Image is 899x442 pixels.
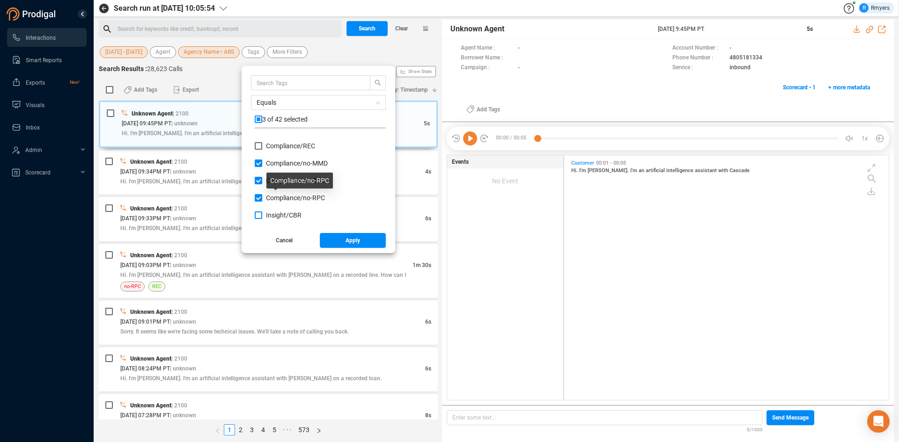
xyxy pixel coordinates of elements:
span: Scorecard [25,169,51,176]
span: assistant [695,167,718,174]
span: 00:01 - 00:05 [594,160,628,166]
div: grid [569,158,888,399]
span: Unknown Agent [130,159,171,165]
div: Rmyers [859,3,890,13]
span: Unknown Agent [130,402,171,409]
span: Smart Reports [26,57,62,64]
button: Show Stats [396,66,436,77]
button: Sort by: Timestamp [374,82,438,97]
span: Unknown Agent [450,23,504,35]
span: Search [359,21,376,36]
div: Unknown Agent| 2100[DATE] 09:33PM PT| unknown6sHi. I'm [PERSON_NAME]. I'm an artificial intellige... [99,197,438,241]
span: Add Tags [477,102,500,117]
span: | unknown [170,168,196,175]
span: | unknown [170,365,196,372]
span: 5s [424,120,430,127]
span: [DATE] 09:45PM PT [122,120,171,127]
span: artificial [646,167,666,174]
span: | 2100 [171,252,187,259]
span: Visuals [26,102,44,109]
span: Cancel [276,233,293,248]
span: Hi. I'm [PERSON_NAME]. I'm an artificial intelligence assistant with [PERSON_NAME] [122,130,333,137]
span: search [370,80,385,86]
span: Compliance/ no-RPC [266,194,325,202]
span: left [215,428,221,434]
span: Unknown Agent [130,309,171,315]
span: Show Stats [408,15,432,128]
li: 573 [295,424,313,435]
span: 4805181334 [730,53,762,63]
span: - [518,63,520,73]
a: Interactions [12,28,79,47]
span: [DATE] 09:33PM PT [120,215,170,222]
span: | 2100 [171,309,187,315]
span: [DATE] 08:24PM PT [120,365,170,372]
span: [DATE] 9:45PM PT [658,25,795,33]
span: Sorry. It seems like we're facing some technical issues. We'll take a note of calling you back. [120,328,349,335]
span: 6s [425,319,431,325]
a: 3 [247,425,257,435]
a: ExportsNew! [12,73,79,92]
span: Clear [395,21,408,36]
span: Campaign : [461,63,513,73]
div: Unknown Agent| 2100[DATE] 09:45PM PT| unknown5sHi. I'm [PERSON_NAME]. I'm an artificial intellige... [99,101,438,148]
button: [DATE] - [DATE] [100,46,148,58]
div: Unknown Agent| 2100[DATE] 08:24PM PT| unknown6sHi. I'm [PERSON_NAME]. I'm an artificial intellige... [99,347,438,391]
span: Unknown Agent [130,252,171,259]
span: Apply [346,233,360,248]
span: Events [452,158,469,166]
li: Next 5 Pages [280,424,295,435]
span: no-RPC [124,282,141,291]
span: | unknown [170,412,196,419]
span: intelligence [666,167,695,174]
span: More Filters [273,46,302,58]
button: right [313,424,325,435]
li: Interactions [7,28,87,47]
span: Hi. I'm [PERSON_NAME]. I'm an artificial intelligence assistant with [PERSON_NAME] on a recorded ... [120,375,382,382]
span: Unknown Agent [132,110,173,117]
span: | 2100 [171,402,187,409]
span: right [316,428,322,434]
span: I'm [630,167,639,174]
span: | 2100 [173,110,189,117]
span: Compliance/ no-MMD [266,159,328,167]
span: 3 of 42 selected [262,116,308,123]
span: [DATE] 09:01PM PT [120,319,170,325]
li: Inbox [7,118,87,137]
li: Exports [7,73,87,92]
button: Agency Name • ABS [178,46,240,58]
a: Visuals [12,95,79,114]
span: [DATE] - [DATE] [105,46,142,58]
span: I'm [579,167,588,174]
span: 5s [807,26,813,32]
span: Insight/ CBR [266,211,302,219]
span: Hi. I'm [PERSON_NAME]. I'm an artificial intelligence assistant [120,178,275,185]
li: 2 [235,424,246,435]
button: Tags [242,46,265,58]
a: 573 [295,425,312,435]
div: Unknown Agent| 2100[DATE] 07:28PM PT| unknown8s [99,394,438,438]
a: Smart Reports [12,51,79,69]
li: 5 [269,424,280,435]
input: Search Tags [257,78,356,88]
span: Add Tags [134,82,157,97]
button: Add Tags [118,82,163,97]
span: | 2100 [171,159,187,165]
button: More Filters [267,46,308,58]
span: [DATE] 07:28PM PT [120,412,170,419]
span: Tags [247,46,259,58]
span: | unknown [170,319,196,325]
span: 0/1000 [747,425,763,433]
button: left [212,424,224,435]
span: Unknown Agent [130,355,171,362]
li: Visuals [7,95,87,114]
button: Apply [320,233,386,248]
button: Cancel [251,233,317,248]
li: 3 [246,424,258,435]
span: 1m 30s [413,262,431,268]
button: + more metadata [823,80,875,95]
span: 6s [425,215,431,222]
a: Inbox [12,118,79,137]
span: Agency Name • ABS [184,46,234,58]
span: Send Message [772,410,809,425]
